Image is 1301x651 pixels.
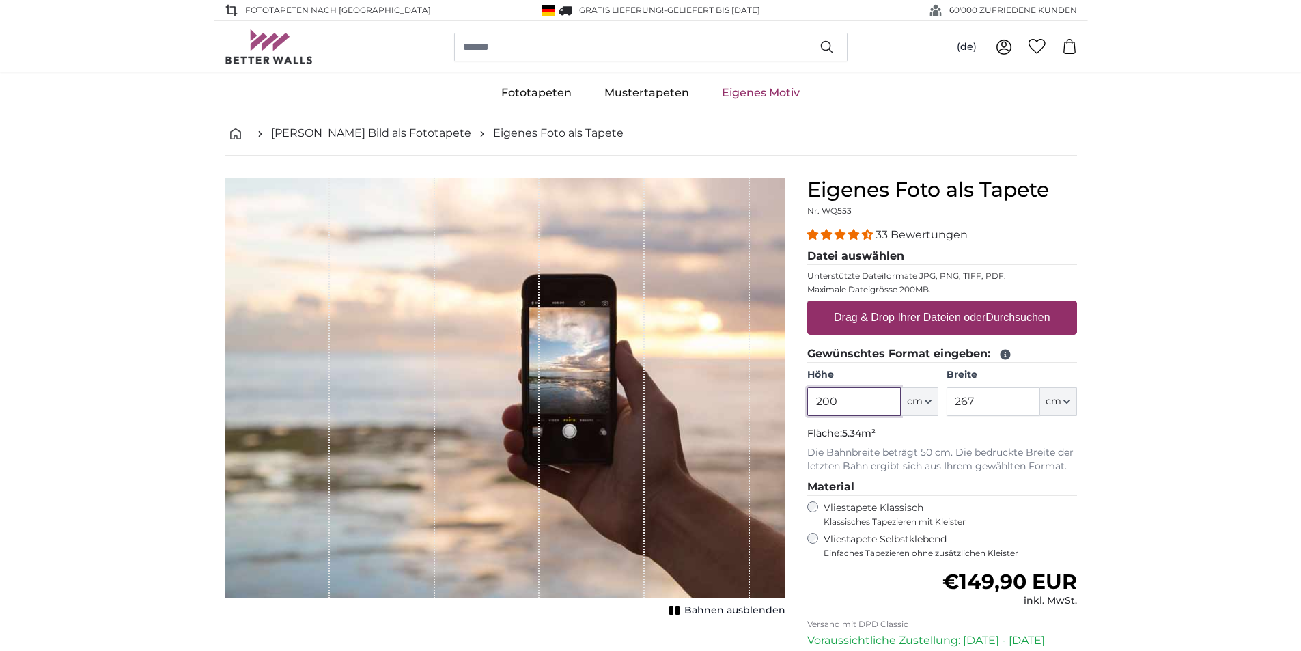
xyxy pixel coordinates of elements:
[665,601,785,620] button: Bahnen ausblenden
[807,178,1077,202] h1: Eigenes Foto als Tapete
[1045,395,1061,408] span: cm
[807,284,1077,295] p: Maximale Dateigrösse 200MB.
[824,548,1077,559] span: Einfaches Tapezieren ohne zusätzlichen Kleister
[807,368,938,382] label: Höhe
[946,35,988,59] button: (de)
[1039,387,1076,416] button: cm
[579,5,664,15] span: GRATIS Lieferung!
[906,395,922,408] span: cm
[807,479,1077,496] legend: Material
[542,5,555,16] img: Deutschland
[842,427,876,439] span: 5.34m²
[824,533,1077,559] label: Vliestapete Selbstklebend
[225,178,785,620] div: 1 of 1
[225,29,313,64] img: Betterwalls
[684,604,785,618] span: Bahnen ausblenden
[705,75,816,111] a: Eigenes Motiv
[824,501,1065,527] label: Vliestapete Klassisch
[949,4,1077,16] span: 60'000 ZUFRIEDENE KUNDEN
[807,633,1077,649] p: Voraussichtliche Zustellung: [DATE] - [DATE]
[588,75,705,111] a: Mustertapeten
[493,125,624,141] a: Eigenes Foto als Tapete
[807,206,852,216] span: Nr. WQ553
[664,5,760,15] span: -
[225,111,1077,156] nav: breadcrumbs
[807,271,1077,281] p: Unterstützte Dateiformate JPG, PNG, TIFF, PDF.
[824,516,1065,527] span: Klassisches Tapezieren mit Kleister
[807,427,1077,441] p: Fläche:
[667,5,760,15] span: Geliefert bis [DATE]
[942,569,1076,594] span: €149,90 EUR
[807,619,1077,630] p: Versand mit DPD Classic
[271,125,471,141] a: [PERSON_NAME] Bild als Fototapete
[901,387,938,416] button: cm
[985,311,1050,323] u: Durchsuchen
[807,248,1077,265] legend: Datei auswählen
[942,594,1076,608] div: inkl. MwSt.
[807,228,876,241] span: 4.33 stars
[876,228,968,241] span: 33 Bewertungen
[946,368,1076,382] label: Breite
[807,346,1077,363] legend: Gewünschtes Format eingeben:
[245,4,431,16] span: Fototapeten nach [GEOGRAPHIC_DATA]
[485,75,588,111] a: Fototapeten
[828,304,1056,331] label: Drag & Drop Ihrer Dateien oder
[807,446,1077,473] p: Die Bahnbreite beträgt 50 cm. Die bedruckte Breite der letzten Bahn ergibt sich aus Ihrem gewählt...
